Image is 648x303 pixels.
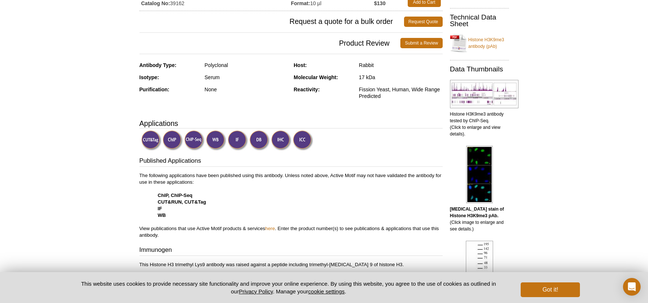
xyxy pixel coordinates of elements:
[158,212,166,218] strong: WB
[450,32,509,54] a: Histone H3K9me3 antibody (pAb)
[184,130,205,151] img: ChIP-Seq Validated
[450,80,518,108] img: Histone H3K9me3 antibody tested by ChIP-Seq.
[68,280,509,295] p: This website uses cookies to provide necessary site functionality and improve your online experie...
[139,62,177,68] strong: Antibody Type:
[265,226,275,231] a: here
[294,87,320,92] strong: Reactivity:
[158,193,192,198] strong: ChIP, ChIP-Seq
[158,206,162,211] strong: IF
[450,206,509,232] p: (Click image to enlarge and see details.)
[359,86,442,99] div: Fission Yeast, Human, Wide Range Predicted
[139,17,404,27] span: Request a quote for a bulk order
[294,74,338,80] strong: Molecular Weight:
[450,66,509,73] h2: Data Thumbnails
[139,172,443,239] p: The following applications have been published using this antibody. Unless noted above, Active Mo...
[359,74,442,81] div: 17 kDa
[139,118,443,129] h3: Applications
[466,241,493,298] img: Histone H3K9me3 antibody (pAb) tested by Western blot.
[450,207,504,218] b: [MEDICAL_DATA] stain of Histone H3K9me3 pAb.
[205,62,288,68] div: Polyclonal
[450,14,509,27] h2: Technical Data Sheet
[623,278,641,296] div: Open Intercom Messenger
[139,87,170,92] strong: Purification:
[228,130,248,151] img: Immunofluorescence Validated
[521,282,580,297] button: Got it!
[158,199,206,205] strong: CUT&RUN, CUT&Tag
[139,261,443,268] p: This Histone H3 trimethyl Lys9 antibody was raised against a peptide including trimethyl-[MEDICAL...
[404,17,443,27] a: Request Quote
[450,111,509,137] p: Histone H3K9me3 antibody tested by ChIP-Seq. (Click to enlarge and view details).
[205,86,288,93] div: None
[139,246,443,256] h3: Immunogen
[139,74,159,80] strong: Isotype:
[206,130,226,151] img: Western Blot Validated
[205,74,288,81] div: Serum
[466,146,493,203] img: Histone H3K9me3 antibody (pAb) tested by immunofluorescence.
[271,130,291,151] img: Immunohistochemistry Validated
[359,62,442,68] div: Rabbit
[293,130,313,151] img: Immunocytochemistry Validated
[294,62,307,68] strong: Host:
[249,130,270,151] img: Dot Blot Validated
[163,130,183,151] img: ChIP Validated
[400,38,442,48] a: Submit a Review
[239,288,273,295] a: Privacy Policy
[139,156,443,167] h3: Published Applications
[308,288,344,295] button: cookie settings
[139,38,401,48] span: Product Review
[141,130,162,151] img: CUT&Tag Validated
